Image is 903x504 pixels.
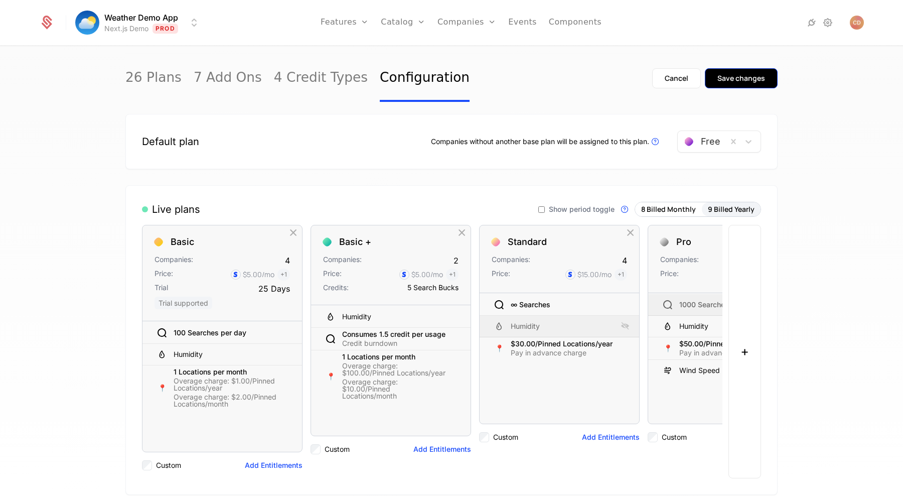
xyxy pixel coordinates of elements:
div: 📍1 Locations per monthOverage charge: $100.00/Pinned Locations/yearOverage charge: $10.00/Pinned ... [311,350,471,403]
div: Pro [676,237,691,246]
div: Wind Speed [679,365,720,375]
div: Overage charge: $100.00/Pinned Locations/year [342,362,446,376]
div: Overage charge: $10.00/Pinned Locations/month [342,379,446,400]
div: Standard [508,237,547,246]
button: Cancel [652,68,701,88]
label: Custom [493,432,518,442]
div: Default plan [142,135,199,149]
div: 5 Search Bucks [407,283,459,293]
div: Hide Entitlement [282,348,294,361]
a: Configuration [380,55,470,102]
span: + 1 [615,269,627,281]
div: 100 Searches per day [142,322,302,344]
div: Companies: [660,255,699,267]
span: + 1 [446,269,459,281]
div: Hide Entitlement [619,298,631,311]
div: Credits: [323,283,349,293]
div: $30.00/Pinned Locations/year [511,340,613,347]
div: Pay in advance charge [511,349,613,356]
div: Humidity [174,349,203,359]
img: Cole Demo [850,16,864,30]
div: Companies: [323,255,362,267]
div: Humidity [311,306,471,328]
div: Humidity [511,321,540,331]
a: Integrations [806,17,818,29]
button: Add Entitlements [413,444,471,454]
a: Settings [822,17,834,29]
span: Show period toggle [549,206,615,213]
div: $5.00 /mo [243,270,274,280]
div: Hide Entitlement [450,310,463,323]
a: 26 Plans [125,55,182,102]
div: Humidity [679,321,708,331]
div: Companies: [155,255,193,267]
div: 📍1 Locations per monthOverage charge: $1.00/Pinned Locations/yearOverage charge: $2.00/Pinned Loc... [142,365,302,411]
div: 📍$50.00/Pinned Locations/yearPay in advance charge [648,337,808,360]
div: 📍 [155,381,170,396]
div: Companies: [492,255,530,267]
div: 4 [285,255,290,267]
div: 1000 Searches per month [648,294,808,316]
button: Add Entitlements [582,432,640,442]
div: 100 Searches per day [174,329,246,336]
div: 1000 Searches per month [679,301,765,308]
div: Companies without another base plan will be assigned to this plan. [431,136,661,148]
div: 📍 [492,341,507,356]
div: Humidity [648,316,808,337]
div: 1 Locations per month [174,368,278,375]
div: Overage charge: $1.00/Pinned Locations/year [174,377,278,392]
div: Hide Entitlement [282,382,294,395]
div: Humidity [142,344,302,365]
div: Basic + [339,237,371,246]
div: Humidity [480,316,639,337]
div: Pay in advance charge [679,349,781,356]
div: Basic [171,237,194,246]
div: Wind Speed [648,360,808,381]
div: Price: [492,269,510,281]
button: 8 Billed Monthly [635,202,702,216]
div: Live plans [142,202,200,216]
label: Custom [156,460,181,470]
a: 4 Credit Types [274,55,368,102]
div: Next.js Demo [104,24,148,34]
div: BasicCompanies:4Price:$5.00/mo+1Trial25 Days Trial supported100 Searches per dayHumidity📍1 Locati... [142,225,303,478]
div: Consumes 1.5 credit per usageCredit burndown [311,328,471,350]
div: 📍 [323,369,338,384]
div: Price: [155,269,173,281]
div: Basic +Companies:2Price:$5.00/mo+1Credits:5 Search BucksHumidityConsumes 1.5 credit per usageCred... [311,225,471,478]
span: Trial supported [155,297,212,309]
div: 25 Days [258,283,290,295]
a: 7 Add Ons [194,55,262,102]
div: Hide Entitlement [282,326,294,339]
div: ∞ Searches [480,294,639,316]
div: Cancel [665,73,688,83]
img: Weather Demo App [75,11,99,35]
button: + [728,225,761,478]
div: Humidity [342,312,371,322]
span: Prod [153,24,178,34]
div: Hide Entitlement [450,370,463,383]
div: 📍$30.00/Pinned Locations/yearPay in advance charge [480,337,639,359]
div: $5.00 /mo [411,270,443,280]
div: ∞ Searches [511,301,550,308]
button: 9 Billed Yearly [702,202,761,216]
button: Add Entitlements [245,460,303,470]
div: Overage charge: $2.00/Pinned Locations/month [174,394,278,408]
div: ProCompanies:Price:1000 Searches per monthHumidity📍$50.00/Pinned Locations/yearPay in advance cha... [648,225,808,478]
span: Weather Demo App [104,12,178,24]
input: Show period toggle [538,206,545,213]
div: Price: [323,269,342,281]
div: 4 [622,255,627,267]
div: 1 Locations per month [342,353,446,360]
button: Save changes [705,68,778,88]
div: Show Entitlement [619,320,631,333]
label: Custom [662,432,687,442]
div: Consumes 1.5 credit per usage [342,331,445,338]
div: 📍 [660,341,675,356]
div: Credit burndown [342,340,445,347]
div: Hide Entitlement [450,332,463,345]
div: Price: [660,269,679,281]
button: Select environment [78,12,200,34]
button: Open user button [850,16,864,30]
span: + 1 [277,269,290,281]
